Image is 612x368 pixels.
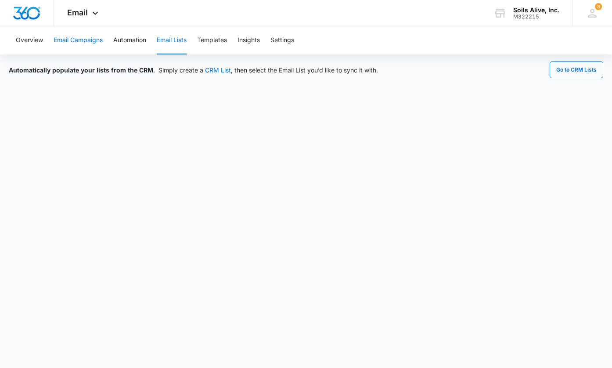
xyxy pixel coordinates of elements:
button: Automation [113,26,146,54]
button: Email Campaigns [54,26,103,54]
div: Simply create a , then select the Email List you’d like to sync it with. [9,65,378,75]
div: account id [513,14,559,20]
button: Settings [270,26,294,54]
button: Templates [197,26,227,54]
button: Email Lists [157,26,187,54]
span: 3 [595,3,602,10]
div: account name [513,7,559,14]
button: Insights [238,26,260,54]
span: Email [67,8,88,17]
button: Go to CRM Lists [550,61,603,78]
a: CRM List [205,66,231,74]
div: notifications count [595,3,602,10]
span: Automatically populate your lists from the CRM. [9,66,155,74]
button: Overview [16,26,43,54]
